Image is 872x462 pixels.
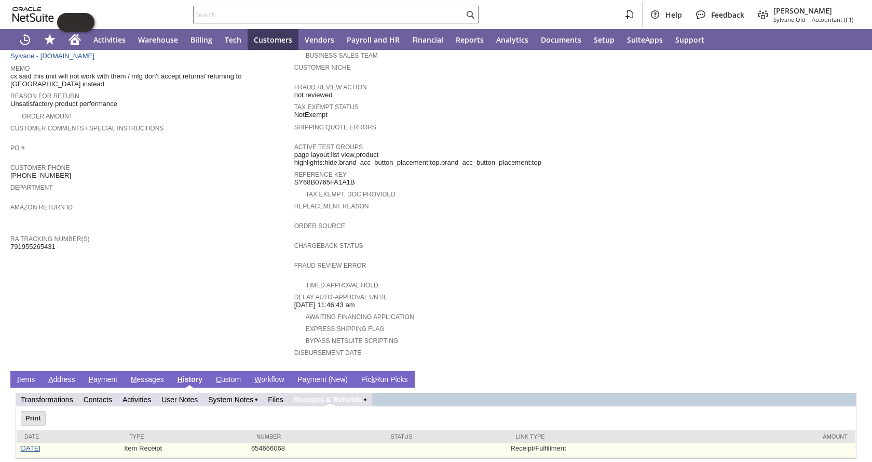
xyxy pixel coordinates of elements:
span: [PERSON_NAME] [773,6,853,16]
a: Reference Key [294,171,347,178]
a: PickRun Picks [359,375,410,385]
a: Reason For Return [10,93,79,100]
span: Payroll and HR [347,35,400,45]
span: Setup [594,35,615,45]
a: Items [15,375,37,385]
a: PO # [10,144,24,152]
a: Sylvane - [DOMAIN_NAME] [10,52,97,60]
a: Recent Records [12,29,37,50]
span: Unsatisfactory product performance [10,100,117,108]
a: Receipts & Refunds [294,395,362,404]
a: Tech [219,29,248,50]
a: Fraud Review Action [294,84,367,91]
span: Tech [225,35,241,45]
a: User Notes [161,395,198,404]
span: [DATE] 11:46:43 am [294,301,355,309]
span: [PHONE_NUMBER] [10,171,71,180]
a: Timed Approval Hold [306,282,378,289]
span: M [131,375,137,384]
span: o [89,395,93,404]
td: 654666068 [249,443,383,458]
div: Date [24,433,114,440]
span: F [268,395,272,404]
iframe: Click here to launch Oracle Guided Learning Help Panel [57,13,94,32]
a: Transformations [21,395,73,404]
a: Customer Comments / Special Instructions [10,125,163,132]
a: Contacts [84,395,112,404]
a: Custom [213,375,243,385]
span: R [294,395,299,404]
a: Payment [86,375,120,385]
div: Link Type [516,433,679,440]
span: Activities [93,35,126,45]
span: P [89,375,93,384]
span: Oracle Guided Learning Widget. To move around, please hold and drag [76,13,94,32]
a: Customer Niche [294,64,351,71]
a: Documents [535,29,588,50]
a: Financial [406,29,449,50]
a: Memo [10,65,30,72]
a: Workflow [252,375,287,385]
span: S [208,395,213,404]
a: Activities [87,29,132,50]
span: Financial [412,35,443,45]
input: Print [21,412,45,425]
a: Bypass NetSuite Scripting [306,337,398,345]
svg: Home [69,33,81,46]
a: Warehouse [132,29,184,50]
a: Department [10,184,53,191]
span: Billing [190,35,212,45]
span: Documents [541,35,581,45]
span: y [307,375,310,384]
a: Express Shipping Flag [306,325,385,333]
svg: Recent Records [19,33,31,46]
a: Activities [122,395,151,404]
a: Home [62,29,87,50]
span: Reports [456,35,484,45]
a: Address [46,375,77,385]
a: Customer Phone [10,164,70,171]
a: Replacement reason [294,203,369,210]
span: SY68B0765FA1A1B [294,178,355,187]
span: Vendors [305,35,334,45]
span: U [161,395,167,404]
div: Status [390,433,500,440]
a: Order Amount [22,113,73,120]
span: Analytics [496,35,528,45]
div: Shortcuts [37,29,62,50]
a: RA Tracking Number(s) [10,235,89,243]
a: Payment (New) [295,375,350,385]
span: W [254,375,261,384]
span: A [48,375,53,384]
a: Business Sales Team [306,52,378,59]
span: T [21,395,25,404]
a: Tax Exempt. Doc Provided [306,191,396,198]
a: Files [268,395,283,404]
span: k [371,375,375,384]
span: Warehouse [138,35,178,45]
span: page layout:list view,product highlights:hide,brand_acc_button_placement:top,brand_acc_button_pla... [294,151,573,167]
a: Analytics [490,29,535,50]
a: Disbursement Date [294,349,362,357]
a: Fraud Review Error [294,262,366,269]
svg: logo [12,7,54,22]
a: Order Source [294,222,345,230]
input: Search [194,8,464,21]
a: Billing [184,29,219,50]
span: cx said this unit will not work with them / mfg don't accept returns/ returning to [GEOGRAPHIC_DA... [10,72,289,88]
span: C [216,375,221,384]
a: Unrolled view on [843,373,855,386]
a: Active Test Groups [294,143,363,151]
div: Amount [695,433,848,440]
span: NotExempt [294,111,328,119]
a: Payroll and HR [340,29,406,50]
span: Feedback [711,10,744,20]
svg: Search [464,8,476,21]
a: System Notes [208,395,253,404]
a: Awaiting Financing Application [306,313,414,321]
a: Messages [128,375,167,385]
span: SuiteApps [627,35,663,45]
span: H [178,375,183,384]
td: Receipt/Fulfillment [508,443,687,458]
span: not reviewed [294,91,333,99]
